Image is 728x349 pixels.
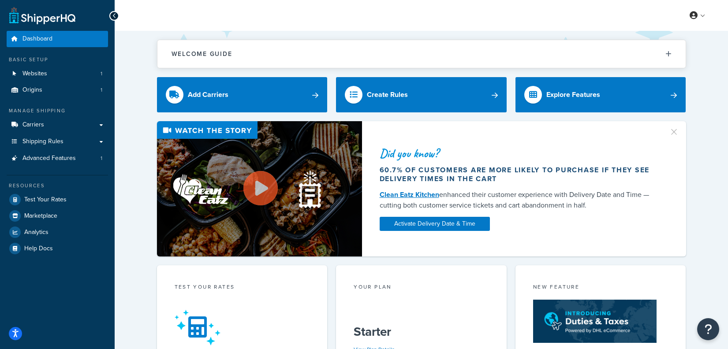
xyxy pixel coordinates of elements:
[7,150,108,167] a: Advanced Features1
[515,77,686,112] a: Explore Features
[22,121,44,129] span: Carriers
[22,155,76,162] span: Advanced Features
[101,155,102,162] span: 1
[22,35,52,43] span: Dashboard
[380,147,658,160] div: Did you know?
[380,189,439,200] a: Clean Eatz Kitchen
[354,325,489,339] h5: Starter
[22,138,63,145] span: Shipping Rules
[367,89,408,101] div: Create Rules
[380,189,658,211] div: enhanced their customer experience with Delivery Date and Time — cutting both customer service ti...
[175,283,310,293] div: Test your rates
[7,224,108,240] a: Analytics
[24,229,49,236] span: Analytics
[380,217,490,231] a: Activate Delivery Date & Time
[7,66,108,82] a: Websites1
[7,150,108,167] li: Advanced Features
[22,70,47,78] span: Websites
[7,241,108,256] a: Help Docs
[22,86,42,94] span: Origins
[697,318,719,340] button: Open Resource Center
[24,196,67,204] span: Test Your Rates
[7,107,108,115] div: Manage Shipping
[24,212,57,220] span: Marketplace
[157,40,686,68] button: Welcome Guide
[7,192,108,208] a: Test Your Rates
[7,82,108,98] a: Origins1
[380,166,658,183] div: 60.7% of customers are more likely to purchase if they see delivery times in the cart
[7,208,108,224] a: Marketplace
[172,51,232,57] h2: Welcome Guide
[157,77,328,112] a: Add Carriers
[7,56,108,63] div: Basic Setup
[7,66,108,82] li: Websites
[7,117,108,133] a: Carriers
[7,82,108,98] li: Origins
[157,121,362,256] img: Video thumbnail
[7,31,108,47] a: Dashboard
[101,86,102,94] span: 1
[24,245,53,252] span: Help Docs
[7,134,108,150] a: Shipping Rules
[188,89,228,101] div: Add Carriers
[533,283,668,293] div: New Feature
[546,89,600,101] div: Explore Features
[101,70,102,78] span: 1
[7,182,108,189] div: Resources
[336,77,507,112] a: Create Rules
[354,283,489,293] div: Your Plan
